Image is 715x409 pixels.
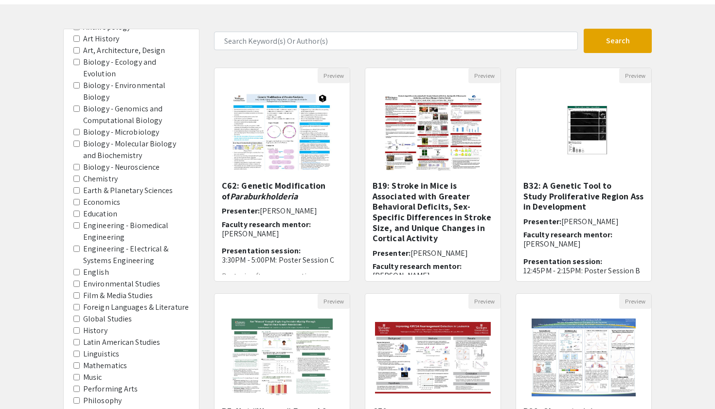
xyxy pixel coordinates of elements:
[83,278,160,290] label: Environmental Studies
[373,180,493,244] h5: B19: Stroke in Mice is Associated with Greater Behavioral Deficits, Sex-Specific Differences in S...
[523,180,644,212] h5: B32: A Genetic Tool to Study Proliferative Region Associated [MEDICAL_DATA] in Development
[83,196,120,208] label: Economics
[222,206,342,215] h6: Presenter:
[83,45,165,56] label: Art, Architecture, Design
[365,312,500,403] img: <p>C50: Improving <em>KMT2A</em> Rearrangement Detection in Leukemia</p>
[83,173,118,185] label: Chemistry
[83,243,189,267] label: Engineering - Electrical & Systems Engineering
[83,360,127,372] label: Mathematics
[83,395,122,407] label: Philosophy
[83,302,189,313] label: Foreign Languages & Literature
[83,348,119,360] label: Linguistics
[214,68,350,282] div: Open Presentation <p>C62: Genetic Modification of <em>Paraburkholderia</em></p>
[619,294,651,309] button: Preview
[222,219,311,230] span: Faculty research mentor:
[7,365,41,402] iframe: Chat
[318,294,350,309] button: Preview
[523,230,612,240] span: Faculty research mentor:
[373,261,462,271] span: Faculty research mentor:
[523,83,643,180] img: <p>B32: A Genetic&nbsp;Tool to Study&nbsp;Proliferative&nbsp;Region&nbsp;Associated&nbsp;Microgli...
[619,68,651,83] button: Preview
[83,325,107,337] label: History
[222,255,342,265] p: 3:30PM - 5:00PM: Poster Session C
[468,294,500,309] button: Preview
[83,372,102,383] label: Music
[523,266,644,275] p: 12:45PM - 2:15PM: Poster Session B
[468,68,500,83] button: Preview
[222,180,342,201] h5: C62: Genetic Modification of
[522,309,645,406] img: <p><strong>B39: Characterizing Engineered <em>Saccharomyces cerevisiae </em>var.</strong><em> </e...
[83,161,160,173] label: Biology - Neuroscience
[83,56,189,80] label: Biology - Ecology and Evolution
[373,271,493,280] p: [PERSON_NAME]
[561,216,619,227] span: [PERSON_NAME]
[222,309,342,406] img: <p><strong>B5: Not “Woman” Enough? Exploring Feminist Allyship Through Implicit Race-Gender</stro...
[83,208,117,220] label: Education
[83,313,132,325] label: Global Studies
[83,126,159,138] label: Biology - Microbiology
[222,229,342,238] p: [PERSON_NAME]
[318,68,350,83] button: Preview
[83,383,138,395] label: Performing Arts
[230,191,298,202] em: Paraburkholderia
[83,267,109,278] label: English
[83,290,153,302] label: Film & Media Studies
[83,103,189,126] label: Biology - Genomics and Computational Biology
[214,32,578,50] input: Search Keyword(s) Or Author(s)
[83,220,189,243] label: Engineering - Biomedical Engineering
[523,256,602,267] span: Presentation session:
[584,29,652,53] button: Search
[523,217,644,226] h6: Presenter:
[260,206,317,216] span: [PERSON_NAME]
[411,248,468,258] span: [PERSON_NAME]
[373,249,493,258] h6: Presenter:
[373,83,493,180] img: <p><strong>B19: Stroke in Mice is Associated with Greater Behavioral Deficits, Sex-Specific Diffe...
[523,239,644,249] p: [PERSON_NAME]
[83,337,160,348] label: Latin American Studies
[516,68,652,282] div: Open Presentation <p>B32: A Genetic&nbsp;Tool to Study&nbsp;Proliferative&nbsp;Region&nbsp;Associ...
[365,68,501,282] div: Open Presentation <p><strong>B19: Stroke in Mice is Associated with Greater Behavioral Deficits, ...
[83,80,189,103] label: Biology - Environmental Biology
[222,246,301,256] span: Presentation session:
[222,83,342,180] img: <p>C62: Genetic Modification of <em>Paraburkholderia</em></p>
[83,138,189,161] label: Biology - Molecular Biology and Biochemistry
[222,271,333,289] span: Bacteria often use secretion systems to secrete toxins that a...
[83,33,119,45] label: Art History
[83,185,173,196] label: Earth & Planetary Sciences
